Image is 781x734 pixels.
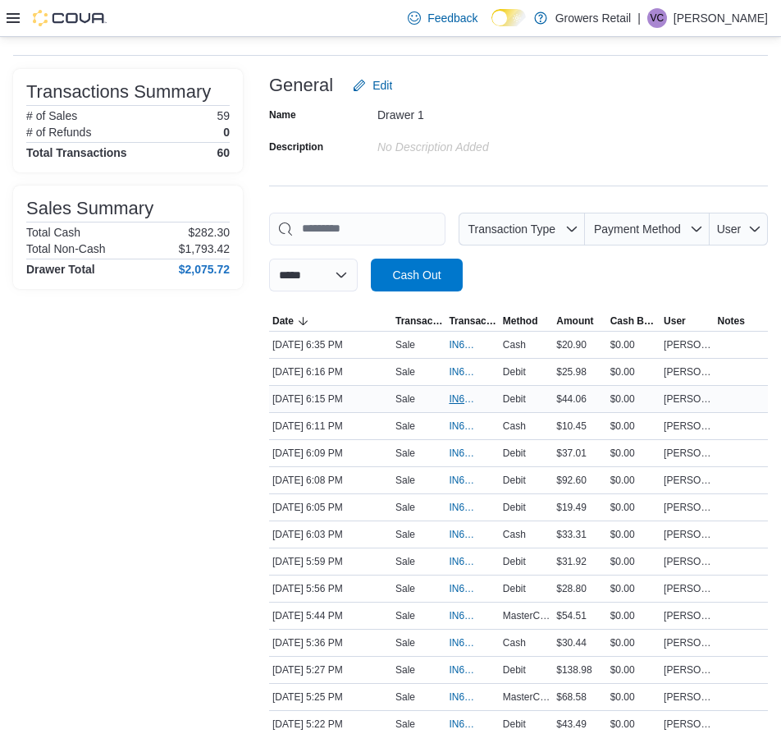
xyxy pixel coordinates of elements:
[395,582,415,595] p: Sale
[449,663,479,677] span: IN6FPW-2063998
[269,687,392,707] div: [DATE] 5:25 PM
[269,633,392,653] div: [DATE] 5:36 PM
[449,636,479,649] span: IN6FPW-2064012
[491,9,526,26] input: Dark Mode
[503,609,550,622] span: MasterCard
[449,606,496,626] button: IN6FPW-2064028
[556,365,587,378] span: $25.98
[553,311,606,331] button: Amount
[503,501,526,514] span: Debit
[556,474,587,487] span: $92.60
[607,552,660,571] div: $0.00
[179,242,230,255] p: $1,793.42
[449,335,496,355] button: IN6FPW-2064140
[664,582,710,595] span: [PERSON_NAME]
[459,213,585,245] button: Transaction Type
[449,579,496,599] button: IN6FPW-2064059
[395,555,415,568] p: Sale
[607,362,660,382] div: $0.00
[556,609,587,622] span: $54.51
[395,609,415,622] p: Sale
[647,8,667,28] div: Valene Corbin
[26,126,91,139] h6: # of Refunds
[449,314,496,328] span: Transaction #
[223,126,230,139] p: 0
[269,311,392,331] button: Date
[395,636,415,649] p: Sale
[556,528,587,541] span: $33.31
[664,663,710,677] span: [PERSON_NAME]
[269,660,392,680] div: [DATE] 5:27 PM
[607,660,660,680] div: $0.00
[664,501,710,514] span: [PERSON_NAME]
[449,498,496,517] button: IN6FPW-2064077
[664,420,710,433] span: [PERSON_NAME]
[449,687,496,707] button: IN6FPW-2063988
[217,146,230,159] h4: 60
[395,392,415,406] p: Sale
[468,222,555,236] span: Transaction Type
[449,416,496,436] button: IN6FPW-2064093
[664,555,710,568] span: [PERSON_NAME]
[26,242,106,255] h6: Total Non-Cash
[607,633,660,653] div: $0.00
[395,474,415,487] p: Sale
[449,470,496,490] button: IN6FPW-2064087
[717,222,742,236] span: User
[607,311,660,331] button: Cash Back
[449,501,479,514] span: IN6FPW-2064077
[26,199,153,218] h3: Sales Summary
[503,420,526,433] span: Cash
[503,690,550,704] span: MasterCard
[503,718,526,731] span: Debit
[607,416,660,436] div: $0.00
[269,389,392,409] div: [DATE] 6:15 PM
[371,259,463,291] button: Cash Out
[269,362,392,382] div: [DATE] 6:16 PM
[449,633,496,653] button: IN6FPW-2064012
[449,555,479,568] span: IN6FPW-2064063
[449,718,479,731] span: IN6FPW-2063984
[664,338,710,351] span: [PERSON_NAME]
[449,420,479,433] span: IN6FPW-2064093
[607,389,660,409] div: $0.00
[664,314,686,328] span: User
[607,606,660,626] div: $0.00
[401,2,484,34] a: Feedback
[346,69,399,102] button: Edit
[449,528,479,541] span: IN6FPW-2064074
[395,420,415,433] p: Sale
[269,498,392,517] div: [DATE] 6:05 PM
[449,525,496,544] button: IN6FPW-2064074
[392,311,445,331] button: Transaction Type
[26,146,127,159] h4: Total Transactions
[503,338,526,351] span: Cash
[651,8,665,28] span: VC
[26,226,80,239] h6: Total Cash
[395,663,415,677] p: Sale
[269,443,392,463] div: [DATE] 6:09 PM
[217,109,230,122] p: 59
[607,498,660,517] div: $0.00
[664,447,710,460] span: [PERSON_NAME]
[664,718,710,731] span: [PERSON_NAME]
[503,663,526,677] span: Debit
[449,447,479,460] span: IN6FPW-2064089
[395,501,415,514] p: Sale
[556,338,587,351] span: $20.90
[585,213,710,245] button: Payment Method
[556,718,587,731] span: $43.49
[449,690,479,704] span: IN6FPW-2063988
[503,636,526,649] span: Cash
[26,263,95,276] h4: Drawer Total
[674,8,768,28] p: [PERSON_NAME]
[449,443,496,463] button: IN6FPW-2064089
[395,528,415,541] p: Sale
[503,447,526,460] span: Debit
[503,392,526,406] span: Debit
[269,416,392,436] div: [DATE] 6:11 PM
[607,335,660,355] div: $0.00
[503,528,526,541] span: Cash
[556,690,587,704] span: $68.58
[377,102,597,122] div: Drawer 1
